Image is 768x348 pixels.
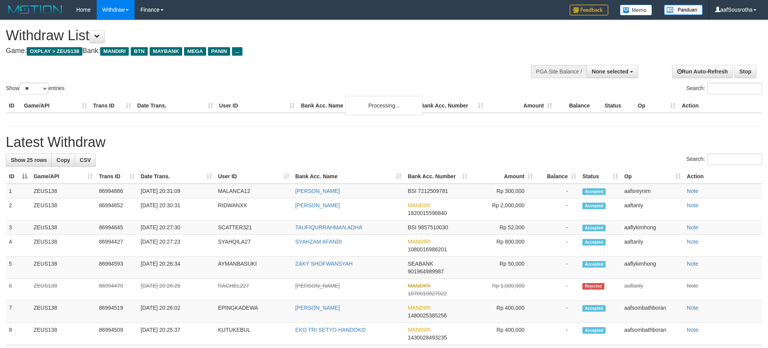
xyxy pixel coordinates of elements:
td: 2 [6,198,31,220]
td: 86994645 [96,220,138,235]
td: - [536,220,579,235]
td: [DATE] 20:30:31 [138,198,215,220]
td: [DATE] 20:31:09 [138,184,215,198]
input: Search: [707,154,762,165]
span: Accepted [582,261,606,268]
th: Status: activate to sort column ascending [579,169,621,184]
td: Rp 400,000 [471,301,536,323]
a: SYAHZAM AFANDI [295,239,342,245]
td: - [536,301,579,323]
th: Bank Acc. Number [417,99,486,113]
span: Accepted [582,203,606,209]
td: EPINGKADEWA [215,301,292,323]
th: Balance [555,99,601,113]
th: Status [601,99,635,113]
td: 8 [6,323,31,345]
td: 6 [6,279,31,301]
td: ZEUS138 [31,301,96,323]
a: Note [687,202,698,208]
span: Accepted [582,239,606,246]
h4: Game: Bank: [6,47,504,55]
span: Accepted [582,188,606,195]
span: Accepted [582,327,606,334]
td: Rp 2,000,000 [471,198,536,220]
a: EKO TRI SETYO HANDOKO [295,327,366,333]
span: Copy 1480025385256 to clipboard [408,312,447,319]
span: Copy 1820015598840 to clipboard [408,210,447,216]
td: Rp 400,000 [471,323,536,345]
td: SCATTER321 [215,220,292,235]
a: Copy [51,154,75,167]
img: Feedback.jpg [570,5,608,15]
select: Showentries [19,83,48,94]
span: PANIN [208,47,230,56]
div: Processing... [345,96,423,115]
td: aafsombathboran [621,301,684,323]
span: Accepted [582,225,606,231]
button: None selected [587,65,638,78]
span: None selected [592,68,628,75]
td: - [536,235,579,257]
span: MANDIRI [408,305,430,311]
td: 86994593 [96,257,138,279]
span: SEABANK [408,261,433,267]
th: Trans ID [90,99,134,113]
td: KUTUKEBUL [215,323,292,345]
th: Action [684,169,762,184]
td: 86994427 [96,235,138,257]
td: aaftanly [621,279,684,301]
td: 86994652 [96,198,138,220]
a: Stop [734,65,756,78]
a: TAUFIQURRAHMAN ADHA [295,224,362,230]
img: panduan.png [664,5,703,15]
a: Show 25 rows [6,154,52,167]
td: [DATE] 20:26:02 [138,301,215,323]
span: Copy [56,157,70,163]
th: Action [679,99,762,113]
td: [DATE] 20:26:34 [138,257,215,279]
a: CSV [75,154,96,167]
a: [PERSON_NAME] [295,202,340,208]
span: Copy 9857510030 to clipboard [418,224,448,230]
h1: Latest Withdraw [6,135,762,150]
span: Copy 901964989987 to clipboard [408,268,444,275]
th: ID: activate to sort column descending [6,169,31,184]
th: Op [635,99,679,113]
td: MALANCA12 [215,184,292,198]
span: BTN [131,47,148,56]
td: Rp 800,000 [471,235,536,257]
td: - [536,323,579,345]
a: Note [687,305,698,311]
th: ID [6,99,21,113]
th: Op: activate to sort column ascending [621,169,684,184]
td: aaftanly [621,198,684,220]
td: [DATE] 20:27:30 [138,220,215,235]
td: 86994886 [96,184,138,198]
span: Copy 1070010827022 to clipboard [408,290,447,297]
td: AYMANBASUKI [215,257,292,279]
td: 86994519 [96,301,138,323]
span: Show 25 rows [11,157,47,163]
td: ZEUS138 [31,257,96,279]
th: Date Trans. [134,99,216,113]
th: Amount: activate to sort column ascending [471,169,536,184]
a: Note [687,224,698,230]
th: Bank Acc. Name: activate to sort column ascending [292,169,405,184]
td: 1 [6,184,31,198]
span: MANDIRI [408,327,430,333]
a: Note [687,327,698,333]
td: 86994479 [96,279,138,301]
span: BSI [408,188,416,194]
td: [DATE] 20:25:37 [138,323,215,345]
th: User ID [216,99,298,113]
span: Copy 7212509781 to clipboard [418,188,448,194]
td: - [536,198,579,220]
label: Search: [686,83,762,94]
th: Game/API [21,99,90,113]
td: Rp 50,000 [471,257,536,279]
th: Trans ID: activate to sort column ascending [96,169,138,184]
th: Bank Acc. Number: activate to sort column ascending [404,169,471,184]
span: MAYBANK [150,47,182,56]
th: Bank Acc. Name [298,99,417,113]
td: aafsombathboran [621,323,684,345]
